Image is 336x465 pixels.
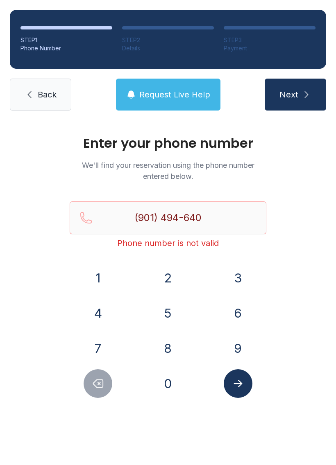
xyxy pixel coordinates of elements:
input: Reservation phone number [70,201,266,234]
button: 2 [154,264,182,292]
p: We'll find your reservation using the phone number entered below. [70,160,266,182]
div: STEP 1 [20,36,112,44]
button: 6 [224,299,252,327]
button: 8 [154,334,182,363]
button: 4 [84,299,112,327]
button: 1 [84,264,112,292]
button: 3 [224,264,252,292]
span: Back [38,89,57,100]
div: Payment [224,44,316,52]
button: 9 [224,334,252,363]
div: STEP 2 [122,36,214,44]
h1: Enter your phone number [70,137,266,150]
button: Submit lookup form [224,369,252,398]
button: 5 [154,299,182,327]
button: 7 [84,334,112,363]
button: 0 [154,369,182,398]
div: Phone Number [20,44,112,52]
div: Phone number is not valid [70,237,266,249]
button: Delete number [84,369,112,398]
div: Details [122,44,214,52]
span: Request Live Help [139,89,210,100]
span: Next [279,89,298,100]
div: STEP 3 [224,36,316,44]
